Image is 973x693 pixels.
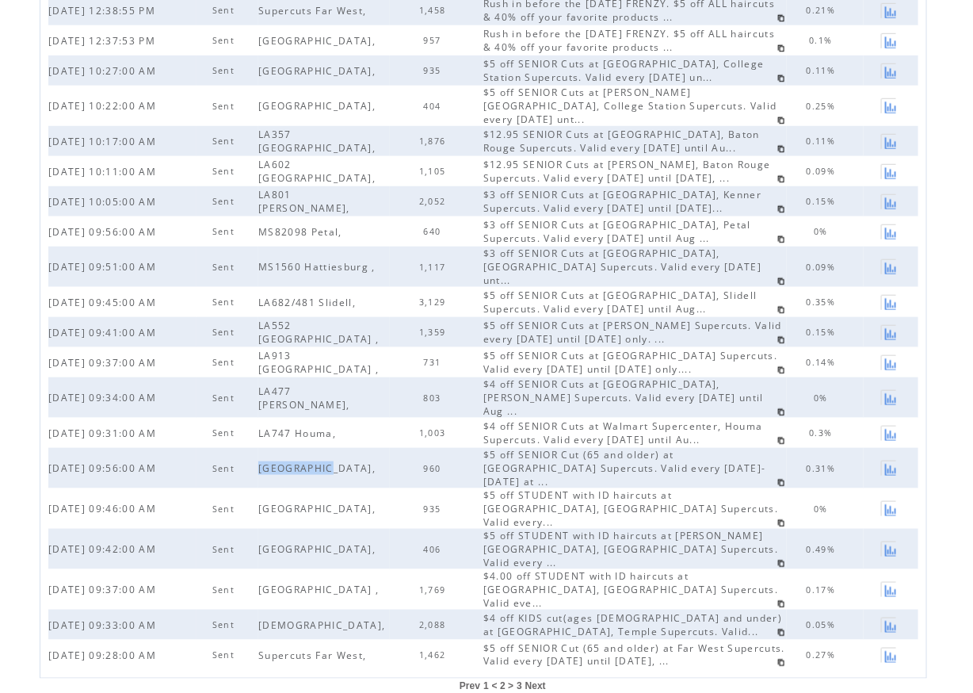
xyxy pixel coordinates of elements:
span: $5 off SENIOR Cuts at [GEOGRAPHIC_DATA] Supercuts. Valid every [DATE] until [DATE] only.... [483,349,778,376]
span: Sent [212,35,238,46]
span: [DATE] 10:17:00 AM [48,135,160,148]
span: $5 off SENIOR Cuts at [GEOGRAPHIC_DATA], Slidell Supercuts. Valid every [DATE] until Aug... [483,289,757,316]
span: [DATE] 12:37:53 PM [48,34,159,48]
span: 0.17% [807,584,840,595]
span: $4.00 off STUDENT with ID haircuts at [GEOGRAPHIC_DATA], [GEOGRAPHIC_DATA] Supercuts. Valid eve... [483,569,779,610]
span: 1,117 [419,262,450,273]
span: LA602 [GEOGRAPHIC_DATA], [258,158,380,185]
span: [GEOGRAPHIC_DATA], [258,502,380,515]
span: Sent [212,226,238,237]
span: $5 off SENIOR Cuts at [PERSON_NAME][GEOGRAPHIC_DATA], College Station Supercuts. Valid every [DAT... [483,86,777,126]
a: 3 [517,681,522,692]
span: Sent [212,136,238,147]
span: $4 off KIDS cut(ages [DEMOGRAPHIC_DATA] and under) at [GEOGRAPHIC_DATA], Temple Supercuts. Valid... [483,611,783,638]
span: [DATE] 09:34:00 AM [48,391,160,404]
span: 1,003 [419,427,450,438]
span: $3 off SENIOR Cuts at [GEOGRAPHIC_DATA], Kenner Supercuts. Valid every [DATE] until [DATE]... [483,188,762,215]
span: LA357 [GEOGRAPHIC_DATA], [258,128,380,155]
span: 2,088 [419,619,450,630]
a: 1 [483,681,489,692]
span: 0.3% [810,427,837,438]
span: Sent [212,619,238,630]
span: 404 [424,101,445,112]
span: [GEOGRAPHIC_DATA], [258,34,380,48]
span: Sent [212,327,238,338]
span: $5 off STUDENT with ID haircuts at [PERSON_NAME][GEOGRAPHIC_DATA], [GEOGRAPHIC_DATA] Supercuts. V... [483,529,779,569]
span: $3 off SENIOR Cuts at [GEOGRAPHIC_DATA], [GEOGRAPHIC_DATA] Supercuts. Valid every [DATE] unt... [483,247,762,287]
span: $5 off SENIOR Cuts at [PERSON_NAME] Supercuts. Valid every [DATE] until [DATE] only. ... [483,319,782,346]
span: LA801 [PERSON_NAME], [258,188,354,215]
a: Next [525,681,546,692]
span: 0.31% [807,463,840,474]
span: [DEMOGRAPHIC_DATA], [258,618,389,632]
span: 0.15% [807,327,840,338]
span: 960 [424,463,445,474]
span: Sent [212,503,238,515]
span: $3 off SENIOR Cuts at [GEOGRAPHIC_DATA], Petal Supercuts. Valid every [DATE] until Aug ... [483,218,751,245]
span: [DATE] 09:46:00 AM [48,502,160,515]
span: Sent [212,196,238,207]
span: $5 off SENIOR Cut (65 and older) at [GEOGRAPHIC_DATA] Supercuts. Valid every [DATE]-[DATE] at ... [483,448,766,488]
span: 1,876 [419,136,450,147]
span: LA913 [GEOGRAPHIC_DATA] , [258,349,383,376]
span: [DATE] 09:31:00 AM [48,427,160,440]
span: 957 [424,35,445,46]
span: 0.15% [807,196,840,207]
span: $4 off SENIOR Cuts at Walmart Supercenter, Houma Supercuts. Valid every [DATE] until Au... [483,419,763,446]
span: Sent [212,5,238,16]
span: [GEOGRAPHIC_DATA], [258,542,380,556]
span: Sent [212,427,238,438]
span: [DATE] 09:56:00 AM [48,461,160,475]
span: [DATE] 09:28:00 AM [48,649,160,662]
span: 406 [424,544,445,555]
span: Prev [460,681,480,692]
span: 0% [814,503,832,515]
span: 731 [424,357,445,368]
span: [DATE] 12:38:55 PM [48,4,159,17]
span: MS1560 Hattiesburg , [258,260,380,274]
span: 0.09% [807,262,840,273]
span: [DATE] 10:05:00 AM [48,195,160,209]
span: 0.25% [807,101,840,112]
span: 0.21% [807,5,840,16]
span: [DATE] 09:37:00 AM [48,356,160,369]
span: [GEOGRAPHIC_DATA], [258,461,380,475]
span: < 2 > [492,681,513,692]
span: [DATE] 10:27:00 AM [48,64,160,78]
span: Sent [212,297,238,308]
span: 1,458 [419,5,450,16]
span: [DATE] 09:51:00 AM [48,260,160,274]
span: MS82098 Petal, [258,225,346,239]
span: LA682/481 Slidell, [258,296,360,309]
span: Sent [212,544,238,555]
span: 0.05% [807,619,840,630]
span: LA747 Houma, [258,427,340,440]
span: [GEOGRAPHIC_DATA], [258,99,380,113]
span: Sent [212,392,238,404]
span: [DATE] 09:42:00 AM [48,542,160,556]
span: [GEOGRAPHIC_DATA] , [258,583,383,596]
span: Sent [212,262,238,273]
span: 0.11% [807,65,840,76]
span: Rush in before the [DATE] FRENZY. $5 off ALL haircuts & 40% off your favorite products ... [483,27,776,54]
span: 0.09% [807,166,840,177]
span: 803 [424,392,445,404]
span: Sent [212,649,238,660]
span: LA477 [PERSON_NAME], [258,385,354,412]
span: 0.49% [807,544,840,555]
span: 1,359 [419,327,450,338]
span: 0.11% [807,136,840,147]
span: Supercuts Far West, [258,649,370,662]
span: 1,462 [419,649,450,660]
span: 3,129 [419,297,450,308]
span: $4 off SENIOR Cuts at [GEOGRAPHIC_DATA], [PERSON_NAME] Supercuts. Valid every [DATE] until Aug ... [483,377,764,418]
span: $12.95 SENIOR Cuts at [GEOGRAPHIC_DATA], Baton Rouge Supercuts. Valid every [DATE] until Au... [483,128,760,155]
span: [DATE] 09:37:00 AM [48,583,160,596]
span: 640 [424,226,445,237]
span: [DATE] 09:45:00 AM [48,296,160,309]
span: Sent [212,101,238,112]
span: 0.27% [807,649,840,660]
